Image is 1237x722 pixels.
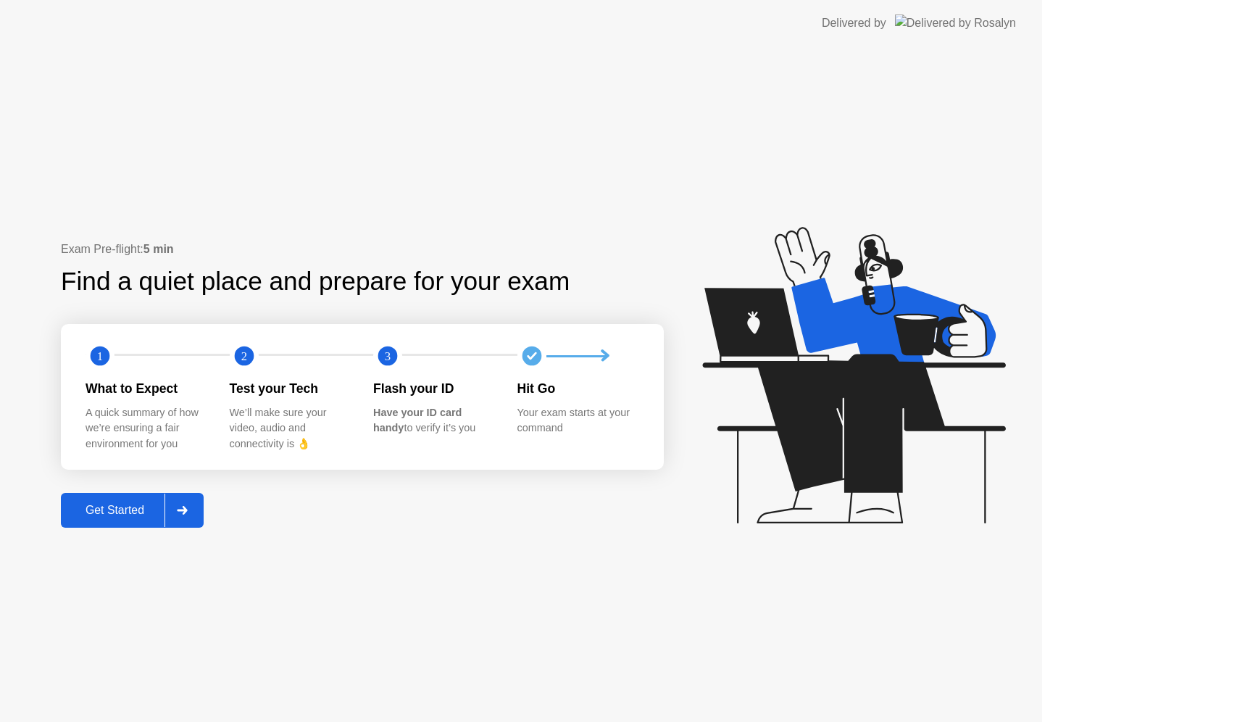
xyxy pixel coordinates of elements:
[86,379,207,398] div: What to Expect
[385,349,391,363] text: 3
[61,493,204,528] button: Get Started
[61,241,664,258] div: Exam Pre-flight:
[230,379,351,398] div: Test your Tech
[895,14,1016,31] img: Delivered by Rosalyn
[241,349,246,363] text: 2
[517,379,638,398] div: Hit Go
[61,262,572,301] div: Find a quiet place and prepare for your exam
[230,405,351,452] div: We’ll make sure your video, audio and connectivity is 👌
[517,405,638,436] div: Your exam starts at your command
[86,405,207,452] div: A quick summary of how we’re ensuring a fair environment for you
[373,407,462,434] b: Have your ID card handy
[65,504,164,517] div: Get Started
[143,243,174,255] b: 5 min
[373,379,494,398] div: Flash your ID
[373,405,494,436] div: to verify it’s you
[822,14,886,32] div: Delivered by
[97,349,103,363] text: 1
